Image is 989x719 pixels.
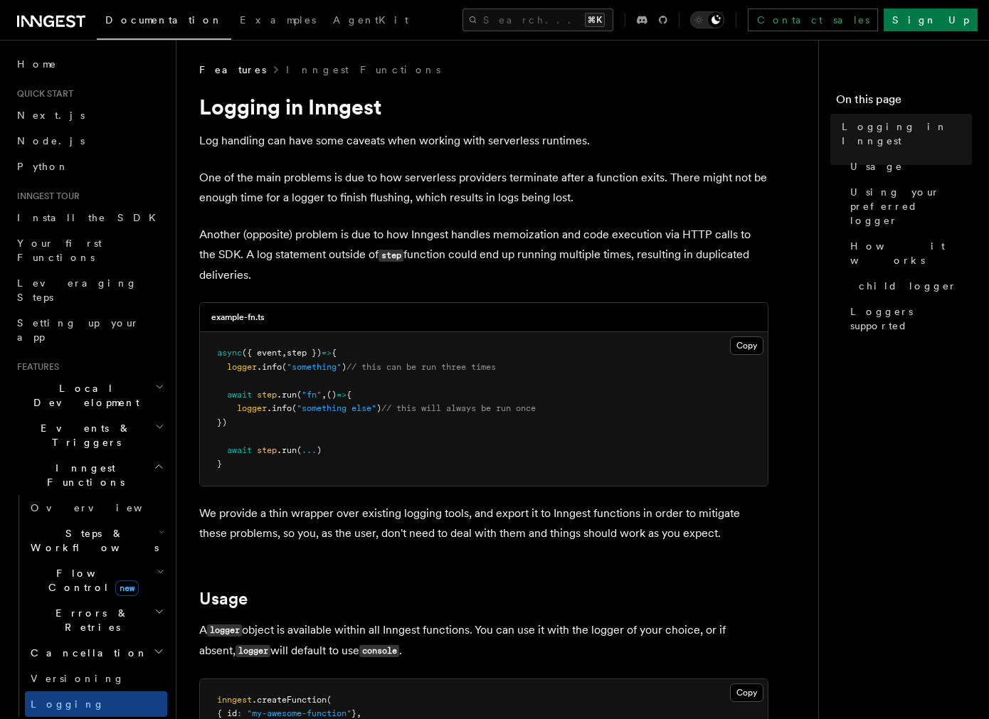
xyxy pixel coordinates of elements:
span: Steps & Workflows [25,526,159,555]
h3: example-fn.ts [211,311,265,323]
a: Next.js [11,102,167,128]
a: Install the SDK [11,205,167,230]
a: Versioning [25,666,167,691]
span: .run [277,445,297,455]
span: ( [292,403,297,413]
a: Setting up your app [11,310,167,350]
span: => [337,390,347,400]
a: Node.js [11,128,167,154]
span: Features [199,63,266,77]
span: { [347,390,351,400]
span: Home [17,57,57,71]
button: Errors & Retries [25,600,167,640]
span: Quick start [11,88,73,100]
span: ) [342,362,347,372]
span: step }) [287,348,322,358]
button: Search...⌘K [462,9,613,31]
button: Copy [730,336,763,355]
button: Copy [730,683,763,702]
span: Logging in Inngest [842,119,972,148]
span: } [217,459,222,469]
span: ... [302,445,317,455]
p: Another (opposite) problem is due to how Inngest handles memoization and code execution via HTTP ... [199,225,768,285]
span: Leveraging Steps [17,277,137,303]
span: logger [237,403,267,413]
span: Overview [31,502,177,513]
h1: Logging in Inngest [199,94,768,119]
span: Usage [850,159,903,174]
span: Local Development [11,381,155,410]
p: We provide a thin wrapper over existing logging tools, and export it to Inngest functions in orde... [199,504,768,543]
span: Flow Control [25,566,157,595]
span: , [282,348,287,358]
a: Inngest Functions [286,63,440,77]
span: await [227,390,252,400]
button: Toggle dark mode [690,11,724,28]
a: Usage [199,589,248,609]
a: Logging in Inngest [836,114,972,154]
span: }) [217,417,227,427]
a: Your first Functions [11,230,167,270]
span: async [217,348,242,358]
span: Documentation [105,14,223,26]
span: { [332,348,337,358]
span: ) [376,403,381,413]
a: Contact sales [748,9,878,31]
span: Logging [31,698,105,710]
h4: On this page [836,91,972,114]
span: Loggers supported [850,304,972,333]
code: logger [207,624,242,637]
span: ( [282,362,287,372]
span: ) [317,445,322,455]
p: One of the main problems is due to how serverless providers terminate after a function exits. The... [199,168,768,208]
a: child logger [853,273,972,299]
span: Next.js [17,110,85,121]
span: Setting up your app [17,317,139,343]
a: Logging [25,691,167,717]
span: Your first Functions [17,238,102,263]
p: A object is available within all Inngest functions. You can use it with the logger of your choice... [199,620,768,661]
code: logger [236,645,270,657]
span: Install the SDK [17,212,164,223]
button: Flow Controlnew [25,560,167,600]
span: .info [267,403,292,413]
span: Inngest Functions [11,461,154,489]
span: How it works [850,239,972,267]
a: Using your preferred logger [845,179,972,233]
span: await [227,445,252,455]
span: , [322,390,327,400]
button: Events & Triggers [11,415,167,455]
span: "my-awesome-function" [247,708,351,718]
span: step [257,390,277,400]
a: Usage [845,154,972,179]
a: Leveraging Steps [11,270,167,310]
a: Examples [231,4,324,38]
a: Loggers supported [845,299,972,339]
span: inngest [217,695,252,705]
button: Inngest Functions [11,455,167,495]
span: AgentKit [333,14,408,26]
span: logger [227,362,257,372]
span: { id [217,708,237,718]
span: step [257,445,277,455]
span: .createFunction [252,695,327,705]
span: Errors & Retries [25,606,154,634]
span: Events & Triggers [11,421,155,449]
span: child logger [859,279,957,293]
a: Sign Up [884,9,978,31]
span: () [327,390,337,400]
span: Examples [240,14,316,26]
span: .info [257,362,282,372]
code: step [379,250,403,262]
kbd: ⌘K [585,13,605,27]
span: => [322,348,332,358]
a: Home [11,51,167,77]
span: ({ event [242,348,282,358]
span: : [237,708,242,718]
div: Inngest Functions [11,495,167,717]
span: "fn" [302,390,322,400]
a: How it works [845,233,972,273]
span: "something" [287,362,342,372]
span: ( [327,695,332,705]
button: Cancellation [25,640,167,666]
